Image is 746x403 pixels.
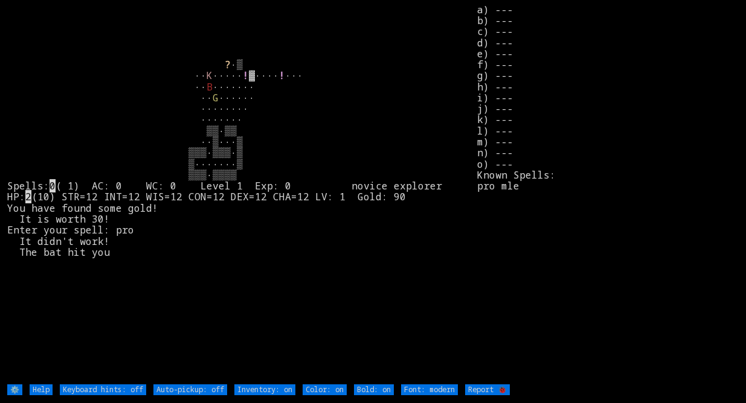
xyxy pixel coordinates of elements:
[234,384,295,395] input: Inventory: on
[354,384,394,395] input: Bold: on
[465,384,510,395] input: Report 🐞
[50,179,56,192] mark: 0
[477,4,738,383] stats: a) --- b) --- c) --- d) --- e) --- f) --- g) --- h) --- i) --- j) --- k) --- l) --- m) --- n) ---...
[225,58,231,71] font: ?
[60,384,146,395] input: Keyboard hints: off
[401,384,458,395] input: Font: modern
[213,91,219,104] font: G
[279,69,285,82] font: !
[243,69,249,82] font: !
[30,384,53,395] input: Help
[25,190,31,203] mark: 2
[303,384,347,395] input: Color: on
[7,4,477,383] larn: ·▒ ·· ····· ▓···· ··· ·· ······· ·· ······ ········ ······· ▒▒·▒▒ ··▒···▒ ▒▒▒·▒▒▒·▒ ▒·······▒ ▒▒▒...
[7,384,22,395] input: ⚙️
[207,80,213,94] font: B
[207,69,213,82] font: K
[153,384,227,395] input: Auto-pickup: off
